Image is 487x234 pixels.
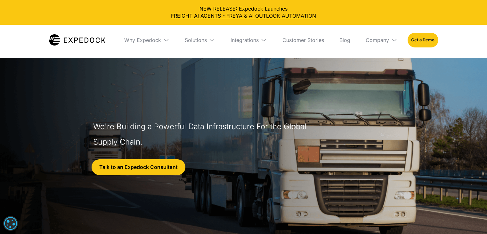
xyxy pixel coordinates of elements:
[361,25,402,55] div: Company
[334,25,355,55] a: Blog
[366,37,389,43] div: Company
[92,159,185,175] a: Talk to an Expedock Consultant
[185,37,207,43] div: Solutions
[5,12,482,19] a: FREIGHT AI AGENTS - FREYA & AI OUTLOOK AUTOMATION
[380,165,487,234] iframe: Chat Widget
[124,37,161,43] div: Why Expedock
[93,119,310,150] h1: We're Building a Powerful Data Infrastructure For the Global Supply Chain.
[180,25,220,55] div: Solutions
[277,25,329,55] a: Customer Stories
[408,33,438,47] a: Get a Demo
[5,5,482,20] div: NEW RELEASE: Expedock Launches
[119,25,175,55] div: Why Expedock
[225,25,272,55] div: Integrations
[231,37,259,43] div: Integrations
